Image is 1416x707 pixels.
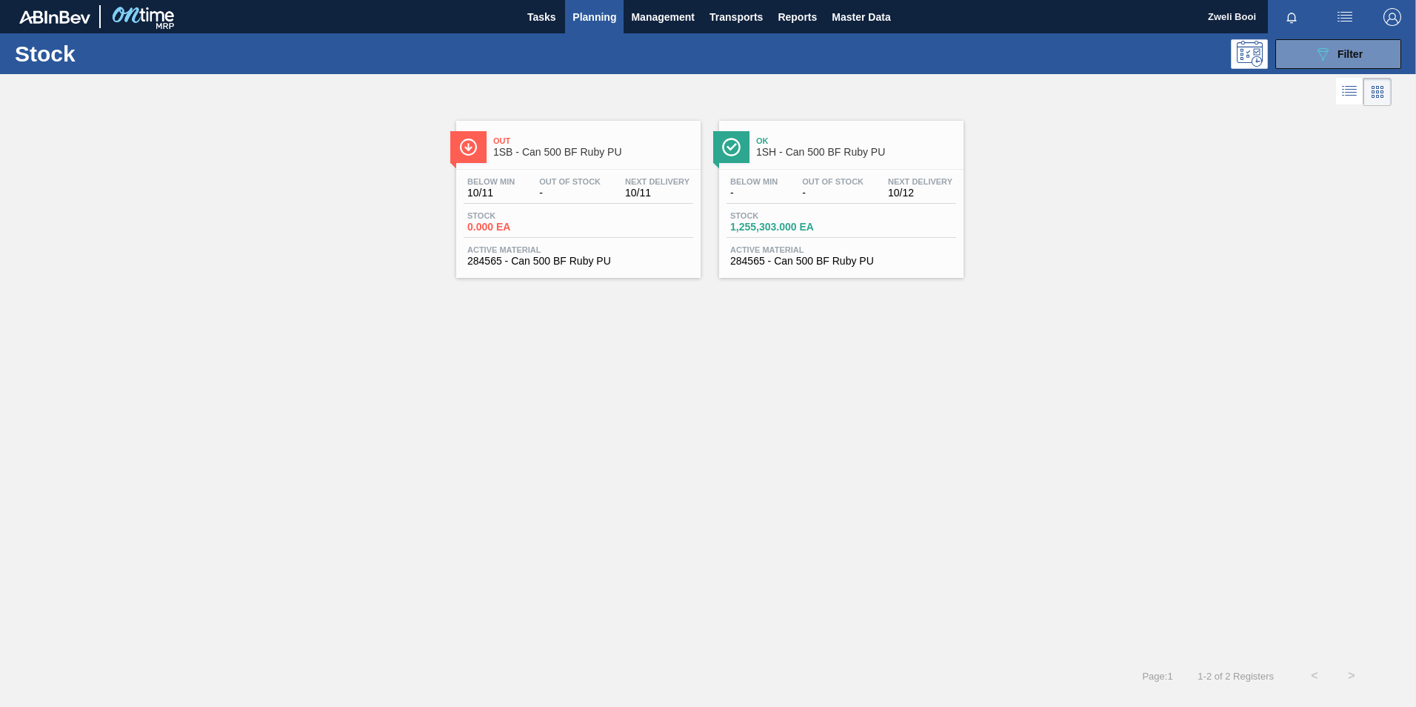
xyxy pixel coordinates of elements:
[631,8,695,26] span: Management
[802,187,864,199] span: -
[756,136,956,145] span: Ok
[1337,48,1363,60] span: Filter
[467,211,571,220] span: Stock
[832,8,890,26] span: Master Data
[709,8,763,26] span: Transports
[730,256,952,267] span: 284565 - Can 500 BF Ruby PU
[1333,657,1370,694] button: >
[493,147,693,158] span: 1SB - Can 500 BF Ruby PU
[525,8,558,26] span: Tasks
[467,177,515,186] span: Below Min
[539,177,601,186] span: Out Of Stock
[730,222,834,233] span: 1,255,303.000 EA
[467,256,689,267] span: 284565 - Can 500 BF Ruby PU
[445,110,708,278] a: ÍconeOut1SB - Can 500 BF Ruby PUBelow Min10/11Out Of Stock-Next Delivery10/11Stock0.000 EAActive ...
[19,10,90,24] img: TNhmsLtSVTkK8tSr43FrP2fwEKptu5GPRR3wAAAABJRU5ErkJggg==
[722,138,741,156] img: Ícone
[15,45,236,62] h1: Stock
[802,177,864,186] span: Out Of Stock
[1268,7,1315,27] button: Notifications
[459,138,478,156] img: Ícone
[778,8,817,26] span: Reports
[1195,671,1274,682] span: 1 - 2 of 2 Registers
[756,147,956,158] span: 1SH - Can 500 BF Ruby PU
[708,110,971,278] a: ÍconeOk1SH - Can 500 BF Ruby PUBelow Min-Out Of Stock-Next Delivery10/12Stock1,255,303.000 EAActi...
[467,222,571,233] span: 0.000 EA
[1231,39,1268,69] div: Programming: no user selected
[1275,39,1401,69] button: Filter
[1296,657,1333,694] button: <
[625,177,689,186] span: Next Delivery
[730,177,778,186] span: Below Min
[1336,8,1354,26] img: userActions
[888,187,952,199] span: 10/12
[730,187,778,199] span: -
[493,136,693,145] span: Out
[1336,78,1363,106] div: List Vision
[1142,671,1172,682] span: Page : 1
[888,177,952,186] span: Next Delivery
[625,187,689,199] span: 10/11
[467,187,515,199] span: 10/11
[572,8,616,26] span: Planning
[1363,78,1392,106] div: Card Vision
[467,245,689,254] span: Active Material
[730,211,834,220] span: Stock
[730,245,952,254] span: Active Material
[1383,8,1401,26] img: Logout
[539,187,601,199] span: -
